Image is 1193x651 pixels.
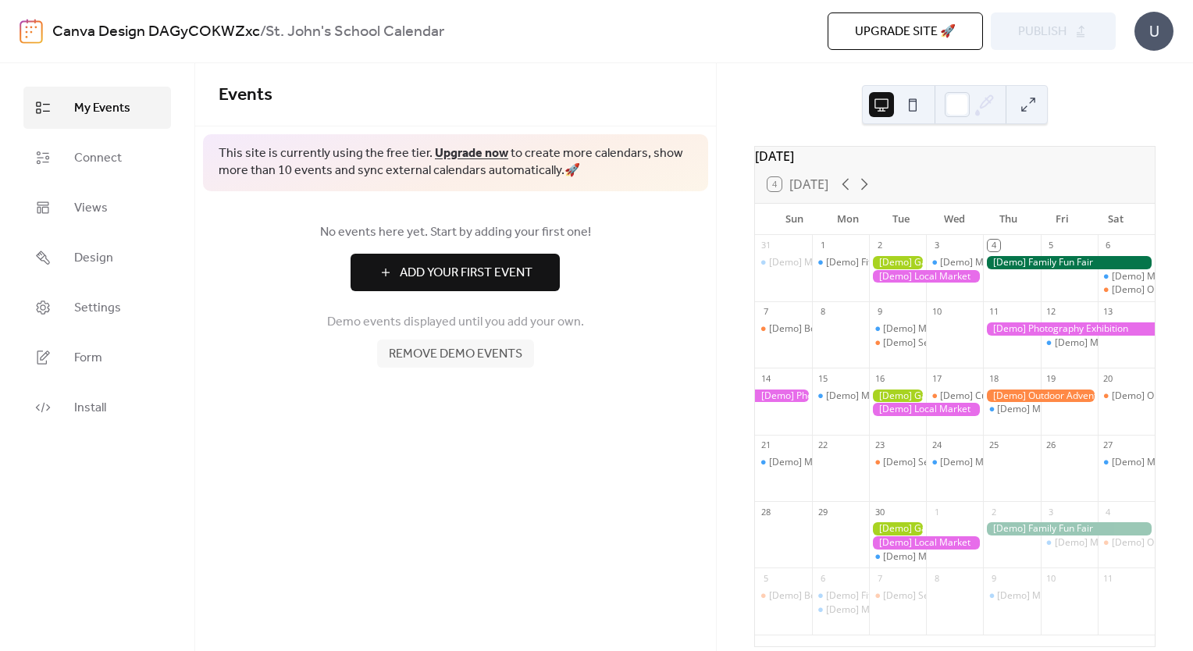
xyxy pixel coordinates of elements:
span: No events here yet. Start by adding your first one! [219,223,693,242]
div: 4 [988,240,999,251]
div: 27 [1102,439,1114,451]
div: 1 [931,506,942,518]
div: 9 [988,572,999,584]
div: [Demo] Gardening Workshop [869,256,926,269]
div: 8 [931,572,942,584]
div: 5 [1045,240,1057,251]
div: 8 [817,306,828,318]
div: [Demo] Morning Yoga Bliss [940,256,1059,269]
div: [Demo] Seniors' Social Tea [869,589,926,603]
div: [Demo] Morning Yoga Bliss [812,390,869,403]
div: [Demo] Book Club Gathering [769,322,894,336]
span: My Events [74,99,130,118]
a: Upgrade now [435,141,508,165]
span: Demo events displayed until you add your own. [327,313,584,332]
b: St. John's School Calendar [265,17,444,47]
a: Settings [23,286,171,329]
div: [Demo] Local Market [869,536,983,550]
div: 7 [760,306,771,318]
div: 12 [1045,306,1057,318]
div: [Demo] Morning Yoga Bliss [869,322,926,336]
div: [Demo] Morning Yoga Bliss [869,550,926,564]
div: 18 [988,372,999,384]
div: 1 [817,240,828,251]
span: Settings [74,299,121,318]
div: [Demo] Fitness Bootcamp [812,256,869,269]
div: [Demo] Book Club Gathering [755,589,812,603]
a: Canva Design DAGyCOKWZxc [52,17,260,47]
div: 25 [988,439,999,451]
a: Design [23,237,171,279]
div: 10 [931,306,942,318]
div: 21 [760,439,771,451]
div: [Demo] Photography Exhibition [755,390,812,403]
div: [Demo] Seniors' Social Tea [883,589,1000,603]
div: [Demo] Open Mic Night [1098,283,1155,297]
div: Mon [821,204,874,235]
div: 22 [817,439,828,451]
div: [Demo] Photography Exhibition [983,322,1154,336]
div: [Demo] Local Market [869,403,983,416]
b: / [260,17,265,47]
div: Tue [874,204,928,235]
div: 24 [931,439,942,451]
div: [Demo] Book Club Gathering [755,322,812,336]
span: Remove demo events [389,345,522,364]
div: [Demo] Morning Yoga Bliss [926,256,983,269]
img: logo [20,19,43,44]
div: [Demo] Family Fun Fair [983,522,1154,535]
div: [Demo] Morning Yoga Bliss [1098,456,1155,469]
div: [Demo] Morning Yoga Bliss [983,589,1040,603]
div: [Demo] Seniors' Social Tea [883,336,1000,350]
div: 17 [931,372,942,384]
button: Add Your First Event [351,254,560,291]
div: 19 [1045,372,1057,384]
button: Upgrade site 🚀 [828,12,983,50]
div: [Demo] Morning Yoga Bliss [997,403,1116,416]
div: Wed [928,204,982,235]
div: [Demo] Outdoor Adventure Day [983,390,1097,403]
div: 4 [1102,506,1114,518]
div: 7 [874,572,885,584]
span: Form [74,349,102,368]
div: [Demo] Seniors' Social Tea [869,456,926,469]
div: 11 [988,306,999,318]
div: [Demo] Local Market [869,270,983,283]
div: Fri [1035,204,1089,235]
div: 23 [874,439,885,451]
div: 6 [1102,240,1114,251]
div: 13 [1102,306,1114,318]
div: [Demo] Morning Yoga Bliss [883,550,1002,564]
div: [Demo] Fitness Bootcamp [812,589,869,603]
a: Connect [23,137,171,179]
div: [Demo] Morning Yoga Bliss [769,456,888,469]
div: [Demo] Morning Yoga Bliss [1055,536,1173,550]
div: 14 [760,372,771,384]
div: 9 [874,306,885,318]
span: Connect [74,149,122,168]
div: 29 [817,506,828,518]
div: 26 [1045,439,1057,451]
div: [Demo] Culinary Cooking Class [926,390,983,403]
div: [Demo] Morning Yoga Bliss [1041,336,1098,350]
div: 10 [1045,572,1057,584]
a: My Events [23,87,171,129]
a: Add Your First Event [219,254,693,291]
span: Install [74,399,106,418]
div: [Demo] Morning Yoga Bliss [1041,536,1098,550]
div: [Demo] Family Fun Fair [983,256,1154,269]
div: [Demo] Morning Yoga Bliss [940,456,1059,469]
div: [Demo] Morning Yoga Bliss [812,603,869,617]
a: Views [23,187,171,229]
div: [Demo] Morning Yoga Bliss [983,403,1040,416]
span: Views [74,199,108,218]
div: [Demo] Open Mic Night [1098,390,1155,403]
div: Sat [1088,204,1142,235]
div: Sun [767,204,821,235]
div: 15 [817,372,828,384]
div: [Demo] Gardening Workshop [869,390,926,403]
div: [Demo] Seniors' Social Tea [869,336,926,350]
div: [Demo] Morning Yoga Bliss [769,256,888,269]
div: [Demo] Culinary Cooking Class [940,390,1074,403]
div: 5 [760,572,771,584]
